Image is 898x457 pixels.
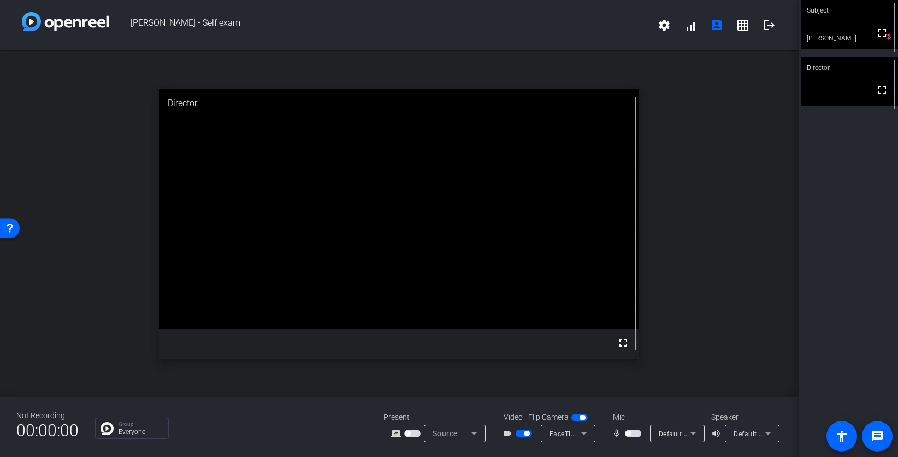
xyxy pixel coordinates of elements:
[16,410,79,421] div: Not Recording
[612,427,625,440] mat-icon: mic_none
[734,429,860,438] span: Default - External Headphones (Built-in)
[617,336,630,349] mat-icon: fullscreen
[711,427,724,440] mat-icon: volume_up
[659,429,799,438] span: Default - MacBook Pro Microphone (Built-in)
[504,412,523,423] span: Video
[763,19,776,32] mat-icon: logout
[109,12,651,38] span: [PERSON_NAME] - Self exam
[871,430,884,443] mat-icon: message
[835,430,848,443] mat-icon: accessibility
[159,89,639,118] div: Director
[876,26,889,39] mat-icon: fullscreen
[711,412,777,423] div: Speaker
[433,429,458,438] span: Source
[22,12,109,31] img: white-gradient.svg
[801,57,898,78] div: Director
[876,84,889,97] mat-icon: fullscreen
[119,429,163,435] p: Everyone
[528,412,569,423] span: Flip Camera
[16,417,79,444] span: 00:00:00
[383,412,493,423] div: Present
[119,421,163,427] p: Group
[710,19,723,32] mat-icon: account_box
[602,412,711,423] div: Mic
[391,427,404,440] mat-icon: screen_share_outline
[736,19,749,32] mat-icon: grid_on
[101,422,114,435] img: Chat Icon
[677,12,704,38] button: signal_cellular_alt
[658,19,671,32] mat-icon: settings
[503,427,516,440] mat-icon: videocam_outline
[550,429,661,438] span: FaceTime HD Camera (467C:1317)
